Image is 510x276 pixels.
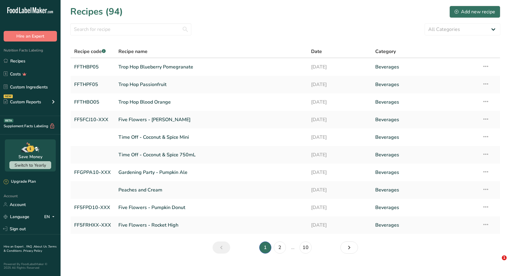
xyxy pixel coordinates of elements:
[375,113,475,126] a: Beverages
[74,201,111,214] a: FF5FPD10-XXX
[311,61,368,73] a: [DATE]
[375,96,475,108] a: Beverages
[74,61,111,73] a: FFTHBP05
[311,78,368,91] a: [DATE]
[311,166,368,179] a: [DATE]
[375,48,396,55] span: Category
[26,244,34,249] a: FAQ .
[213,241,230,254] a: Previous page
[311,113,368,126] a: [DATE]
[15,162,46,168] span: Switch to Yearly
[375,78,475,91] a: Beverages
[300,241,312,254] a: Page 10.
[118,148,304,161] a: Time Off - Coconut & Spice 750mL
[311,48,322,55] span: Date
[23,249,42,253] a: Privacy Policy
[4,211,29,222] a: Language
[4,179,36,185] div: Upgrade Plan
[118,61,304,73] a: Trop Hop Blueberry Pomegranate
[311,201,368,214] a: [DATE]
[311,96,368,108] a: [DATE]
[118,166,304,179] a: Gardening Party - Pumpkin Ale
[375,184,475,196] a: Beverages
[18,154,42,160] div: Save Money
[118,48,147,55] span: Recipe name
[4,31,57,42] button: Hire an Expert
[74,48,106,55] span: Recipe code
[311,184,368,196] a: [DATE]
[449,6,500,18] button: Add new recipe
[4,119,13,122] div: BETA
[118,96,304,108] a: Trop Hop Blood Orange
[34,244,48,249] a: About Us .
[118,113,304,126] a: Five Flowers - [PERSON_NAME]
[311,131,368,144] a: [DATE]
[74,113,111,126] a: FF5FCJ10-XXX
[489,255,504,270] iframe: Intercom live chat
[311,148,368,161] a: [DATE]
[118,219,304,231] a: Five Flowers - Rocket High
[340,241,358,254] a: Next page
[118,78,304,91] a: Trop Hop Passionfruit
[4,95,13,98] div: NEW
[274,241,286,254] a: Page 2.
[9,161,51,169] button: Switch to Yearly
[4,262,57,270] div: Powered By FoodLabelMaker © 2025 All Rights Reserved
[375,219,475,231] a: Beverages
[375,201,475,214] a: Beverages
[118,184,304,196] a: Peaches and Cream
[502,255,507,260] span: 1
[375,166,475,179] a: Beverages
[74,166,111,179] a: FFGPPA10-XXX
[375,148,475,161] a: Beverages
[74,96,111,108] a: FFTHBO05
[74,219,111,231] a: FF5FRHXX-XXX
[375,61,475,73] a: Beverages
[311,219,368,231] a: [DATE]
[455,8,495,15] div: Add new recipe
[118,201,304,214] a: Five Flowers - Pumpkin Donut
[44,213,57,220] div: EN
[375,131,475,144] a: Beverages
[70,5,123,18] h1: Recipes (94)
[4,244,57,253] a: Terms & Conditions .
[118,131,304,144] a: Time Off - Coconut & Spice Mini
[74,78,111,91] a: FFTHPF05
[70,23,191,35] input: Search for recipe
[4,99,41,105] div: Custom Reports
[4,244,25,249] a: Hire an Expert .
